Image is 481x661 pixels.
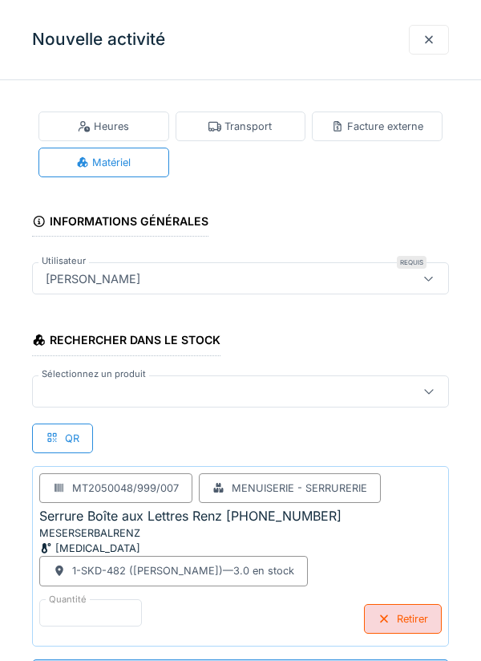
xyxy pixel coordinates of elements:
div: 1-SKD-482 ([PERSON_NAME]) — 3.0 en stock [72,563,294,578]
div: Matériel [76,155,131,170]
div: Informations générales [32,209,208,237]
h3: Nouvelle activité [32,30,165,50]
div: Requis [397,256,426,269]
div: [MEDICAL_DATA] [39,541,232,556]
label: Quantité [46,593,90,606]
div: Rechercher dans le stock [32,328,220,355]
div: Menuiserie - Serrurerie [232,481,367,496]
div: QR [32,424,93,453]
div: [PERSON_NAME] [39,270,147,287]
div: MT2050048/999/007 [72,481,179,496]
div: Heures [78,119,129,134]
div: Transport [208,119,272,134]
div: Serrure Boîte aux Lettres Renz [PHONE_NUMBER] [39,506,342,525]
div: Facture externe [331,119,423,134]
label: Sélectionnez un produit [38,367,149,381]
div: Retirer [364,604,442,634]
div: MESERSERBALRENZ [39,525,232,541]
label: Utilisateur [38,254,89,268]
